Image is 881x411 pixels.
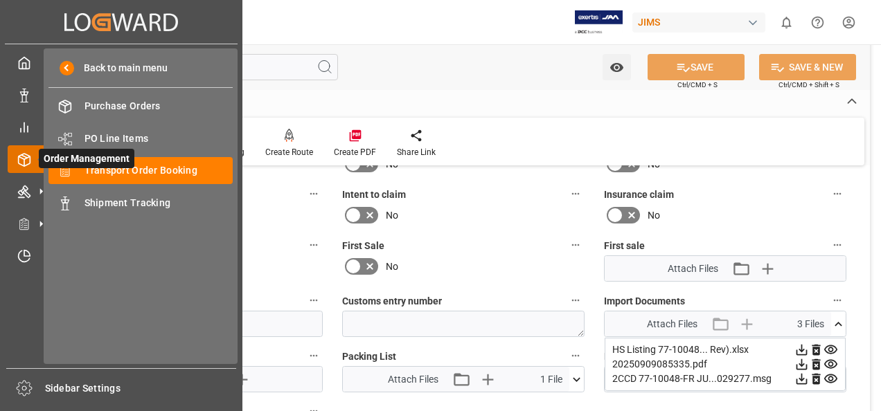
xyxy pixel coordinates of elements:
div: 20250909085335.pdf [612,357,838,372]
span: Transport Order Booking [84,163,233,178]
a: My Reports [8,113,235,140]
span: Master [PERSON_NAME] of Lading (doc) [604,349,781,364]
a: Purchase Orders [48,93,233,120]
span: Attach Files [668,262,718,276]
span: Insurance claim [604,188,674,202]
span: Shipment Tracking [84,196,233,210]
a: Timeslot Management V2 [8,242,235,269]
span: Order Management [39,149,134,168]
a: PO Line Items [48,125,233,152]
button: Shipping Letter of Instructions [305,347,323,365]
button: Help Center [802,7,833,38]
span: Attach Files [647,317,697,331]
button: First Sale [567,236,585,254]
button: Import Documents [828,291,846,309]
a: My Cockpit [8,49,235,76]
img: Exertis%20JAM%20-%20Email%20Logo.jpg_1722504956.jpg [575,10,623,35]
div: Create Route [265,146,313,158]
div: HS Listing 77-10048... Rev).xlsx [612,342,838,357]
div: Share Link [397,146,436,158]
span: Import Documents [604,294,685,309]
button: Customs entry number [567,291,585,309]
span: Packing List [342,349,396,364]
button: SAVE [648,54,745,80]
span: Ctrl/CMD + S [677,80,718,90]
div: Create PDF [334,146,376,158]
a: Transport Order Booking [48,157,233,184]
span: First sale [604,239,645,253]
span: PO Line Items [84,131,233,146]
span: Attach Files [388,372,438,387]
button: Packing List [567,347,585,365]
span: 3 Files [797,317,824,331]
span: Intent to claim [342,188,406,202]
button: open menu [603,54,631,80]
button: Receiving report [305,185,323,203]
div: 2CCD 77-10048-FR JU...029277.msg [612,372,838,386]
span: Ctrl/CMD + Shift + S [778,80,839,90]
button: show 0 new notifications [771,7,802,38]
span: Sidebar Settings [45,381,237,396]
span: No [386,208,398,223]
a: Data Management [8,81,235,108]
button: JIMS [632,9,771,35]
span: No [386,259,398,274]
div: JIMS [632,12,765,33]
button: Customs clearance date [305,291,323,309]
span: 1 File [540,372,562,387]
span: Purchase Orders [84,99,233,113]
button: Intent to claim [567,185,585,203]
span: Back to main menu [74,61,168,75]
span: Customs entry number [342,294,442,309]
a: Shipment Tracking [48,189,233,216]
button: First sale [828,236,846,254]
button: SAVE & NEW [759,54,856,80]
span: No [648,208,660,223]
span: First Sale [342,239,384,253]
button: Insurance claim [828,185,846,203]
button: Carrier /Forwarder claim [305,236,323,254]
